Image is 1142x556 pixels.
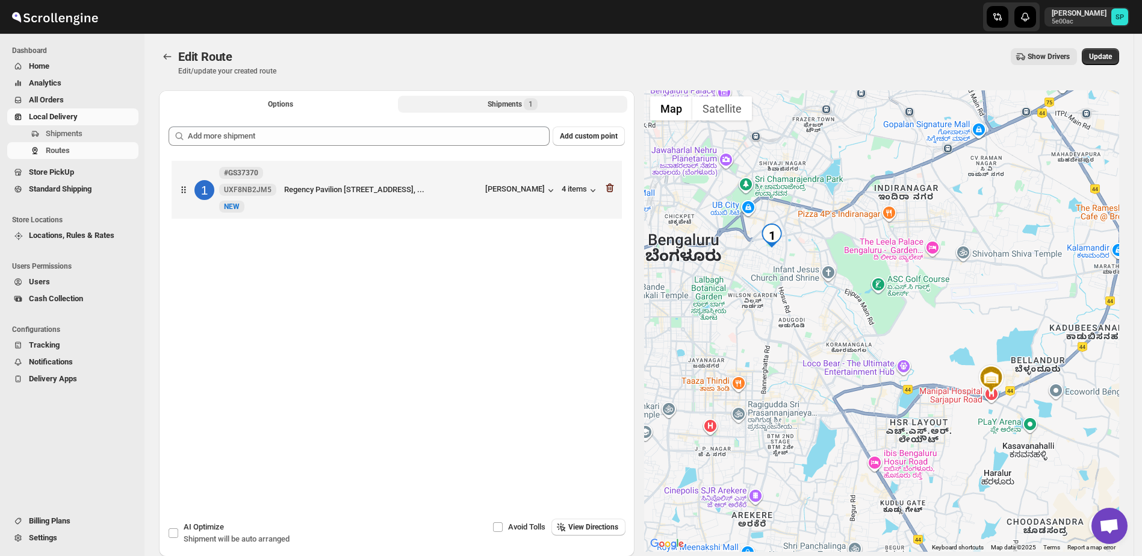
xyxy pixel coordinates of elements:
button: Cash Collection [7,290,138,307]
img: Google [647,536,687,552]
span: Configurations [12,325,138,334]
span: Options [268,99,293,109]
span: Map data ©2025 [991,544,1036,551]
button: 4 items [562,184,599,196]
span: Users Permissions [12,261,138,271]
button: Locations, Rules & Rates [7,227,138,244]
text: SP [1116,13,1124,21]
span: AI Optimize [184,522,224,531]
button: View Directions [551,519,625,536]
span: Sulakshana Pundle [1111,8,1128,25]
span: Store PickUp [29,167,74,176]
span: Tracking [29,340,60,349]
span: Dashboard [12,46,138,55]
button: Update [1082,48,1119,65]
span: Users [29,277,50,286]
button: Home [7,58,138,75]
span: 1 [529,99,533,109]
span: Update [1089,52,1112,61]
span: UXF8NB2JM5 [224,185,272,195]
div: 1 [194,180,214,200]
span: Shipments [46,129,82,138]
div: Selected Shipments [159,117,635,485]
span: Notifications [29,357,73,366]
img: ScrollEngine [10,2,100,32]
span: Edit Route [178,49,232,64]
button: Billing Plans [7,513,138,529]
button: Delivery Apps [7,370,138,387]
div: 1#GS37370UXF8NB2JM5NewNEWRegency Pavilion [STREET_ADDRESS], ...[PERSON_NAME]4 items [172,161,622,219]
p: 5e00ac [1052,18,1106,25]
span: Analytics [29,78,61,87]
span: Add custom point [560,131,618,141]
button: Add custom point [553,127,625,146]
button: Map camera controls [1089,513,1113,537]
button: Show Drivers [1011,48,1077,65]
div: Shipments [488,98,538,110]
span: Local Delivery [29,112,78,121]
span: View Directions [568,522,618,532]
span: Standard Shipping [29,184,92,193]
span: Routes [46,146,70,155]
span: Store Locations [12,215,138,225]
b: #GS37370 [224,169,258,177]
button: Users [7,273,138,290]
div: 1 [760,223,784,248]
span: Settings [29,533,57,542]
button: All Orders [7,92,138,108]
button: Shipments [7,125,138,142]
span: Shipment will be auto arranged [184,534,290,543]
button: Show satellite imagery [692,96,752,120]
button: Settings [7,529,138,546]
button: Keyboard shortcuts [932,543,984,552]
span: NEW [224,202,240,211]
button: Tracking [7,337,138,354]
button: Notifications [7,354,138,370]
div: Regency Pavilion [STREET_ADDRESS], ... [284,184,480,196]
span: Delivery Apps [29,374,77,383]
span: Billing Plans [29,516,70,525]
span: Home [29,61,49,70]
button: Routes [159,48,176,65]
button: Analytics [7,75,138,92]
a: Open chat [1091,508,1128,544]
button: Routes [7,142,138,159]
span: Locations, Rules & Rates [29,231,114,240]
p: [PERSON_NAME] [1052,8,1106,18]
span: Cash Collection [29,294,83,303]
p: Edit/update your created route [178,66,276,76]
button: Show street map [650,96,692,120]
a: Open this area in Google Maps (opens a new window) [647,536,687,552]
button: Selected Shipments [398,96,627,113]
span: All Orders [29,95,64,104]
a: Terms (opens in new tab) [1043,544,1060,551]
button: User menu [1044,7,1129,27]
span: Avoid Tolls [508,522,545,531]
button: All Route Options [166,96,396,113]
button: [PERSON_NAME] [485,184,557,196]
a: Report a map error [1067,544,1116,551]
input: Add more shipment [188,127,550,146]
span: Show Drivers [1028,52,1070,61]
